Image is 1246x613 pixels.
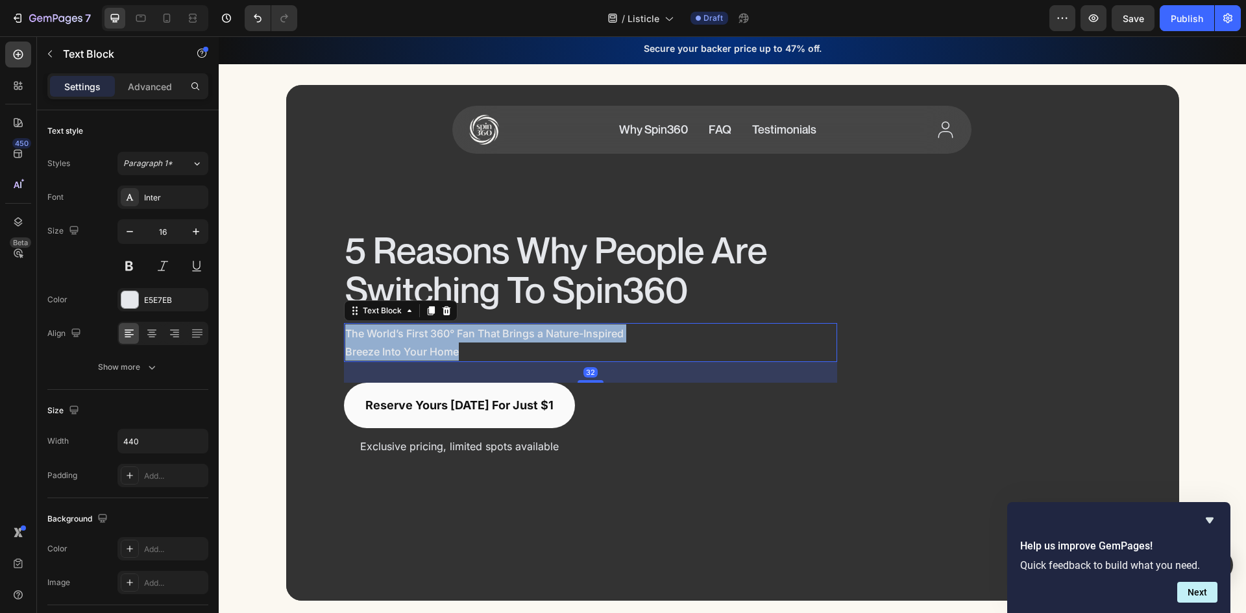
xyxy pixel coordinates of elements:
[5,5,97,31] button: 7
[47,355,208,379] button: Show more
[123,158,173,169] span: Paragraph 1*
[365,331,379,341] div: 32
[249,77,282,110] img: gempages_584204795921826373-0c944138-9945-489a-82a6-45f59ad56c02.png
[98,361,158,374] div: Show more
[703,12,723,24] span: Draft
[1171,12,1203,25] div: Publish
[47,511,110,528] div: Background
[1112,5,1154,31] button: Save
[117,152,208,175] button: Paragraph 1*
[85,10,91,26] p: 7
[144,294,205,306] div: E5E7EB
[144,470,205,482] div: Add...
[716,83,737,104] img: gempages_584204795921826373-1b72a28b-64b5-4282-9868-cda03f6daa65.svg
[490,86,513,101] a: Rich Text Editor. Editing area: main
[622,12,625,25] span: /
[1160,5,1214,31] button: Publish
[47,294,67,306] div: Color
[47,577,70,588] div: Image
[10,237,31,248] div: Beta
[47,470,77,481] div: Padding
[1020,559,1217,571] p: Quick feedback to build what you need.
[47,402,82,420] div: Size
[47,325,84,343] div: Align
[533,86,598,100] span: Testimonials
[147,360,335,378] p: Reserve yours [DATE] for just $1
[127,401,355,419] p: Exclusive pricing, limited spots available
[1177,582,1217,603] button: Next question
[245,5,297,31] div: Undo/Redo
[144,544,205,555] div: Add...
[12,138,31,149] div: 450
[400,86,469,100] span: Why Spin360
[533,86,598,101] a: Rich Text Editor. Editing area: main
[144,577,205,589] div: Add...
[1020,538,1217,554] h2: Help us improve GemPages!
[219,36,1246,613] iframe: To enrich screen reader interactions, please activate Accessibility in Grammarly extension settings
[47,435,69,447] div: Width
[47,543,67,555] div: Color
[144,192,205,204] div: Inter
[47,158,70,169] div: Styles
[47,125,83,137] div: Text style
[63,46,173,62] p: Text Block
[1123,13,1144,24] span: Save
[125,346,356,392] a: Reserve yours [DATE] for just $1
[47,191,64,203] div: Font
[400,86,469,101] a: Rich Text Editor. Editing area: main
[490,86,513,100] span: FAQ
[1202,512,1217,528] button: Hide survey
[1020,512,1217,603] div: Help us improve GemPages!
[47,222,82,240] div: Size
[128,80,172,93] p: Advanced
[628,12,659,25] span: Listicle
[118,429,208,453] input: Auto
[64,80,101,93] p: Settings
